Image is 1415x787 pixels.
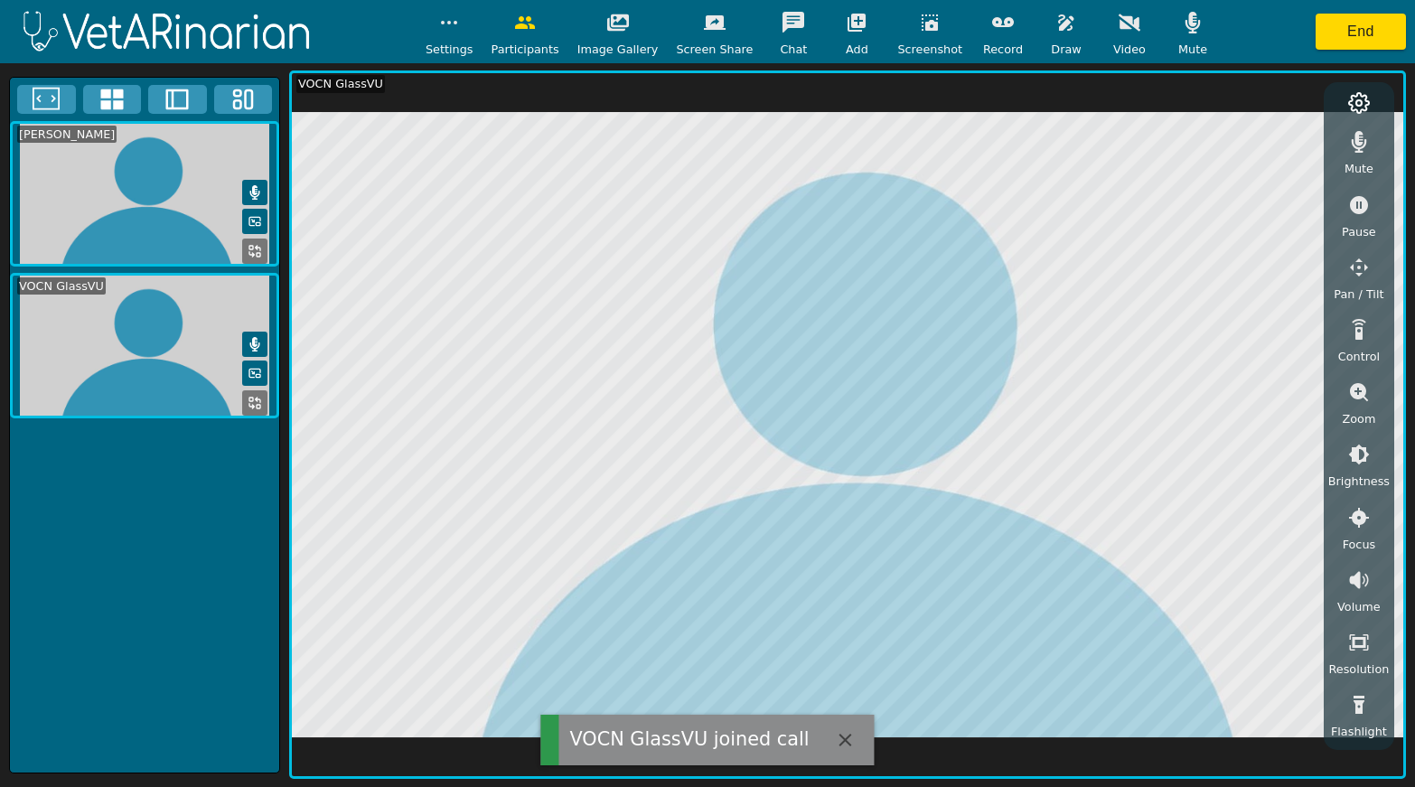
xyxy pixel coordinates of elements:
[242,239,267,264] button: Replace Feed
[242,332,267,357] button: Mute
[1343,536,1376,553] span: Focus
[242,390,267,416] button: Replace Feed
[780,41,807,58] span: Chat
[491,41,558,58] span: Participants
[296,75,385,92] div: VOCN GlassVU
[242,209,267,234] button: Picture in Picture
[1178,41,1207,58] span: Mute
[9,5,325,57] img: logoWhite.png
[242,361,267,386] button: Picture in Picture
[426,41,473,58] span: Settings
[1337,598,1381,615] span: Volume
[242,180,267,205] button: Mute
[1331,723,1387,740] span: Flashlight
[577,41,659,58] span: Image Gallery
[846,41,868,58] span: Add
[1342,410,1375,427] span: Zoom
[214,85,273,114] button: Three Window Medium
[676,41,753,58] span: Screen Share
[1345,160,1373,177] span: Mute
[569,726,809,754] div: VOCN GlassVU joined call
[897,41,962,58] span: Screenshot
[83,85,142,114] button: 4x4
[983,41,1023,58] span: Record
[1051,41,1081,58] span: Draw
[148,85,207,114] button: Two Window Medium
[1316,14,1406,50] button: End
[1328,473,1390,490] span: Brightness
[17,277,106,295] div: VOCN GlassVU
[17,85,76,114] button: Fullscreen
[1113,41,1146,58] span: Video
[17,126,117,143] div: [PERSON_NAME]
[1342,223,1376,240] span: Pause
[1328,661,1389,678] span: Resolution
[1338,348,1380,365] span: Control
[1334,286,1383,303] span: Pan / Tilt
